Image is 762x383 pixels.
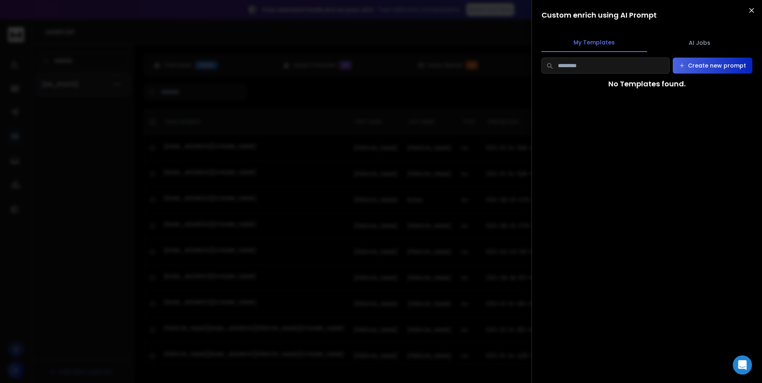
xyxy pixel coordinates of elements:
[608,78,686,90] h1: No Templates found.
[733,355,752,375] div: Open Intercom Messenger
[541,10,657,21] h1: Custom enrich using AI Prompt
[673,58,752,74] button: Create new prompt
[541,34,647,52] button: My Templates
[647,34,753,52] button: AI Jobs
